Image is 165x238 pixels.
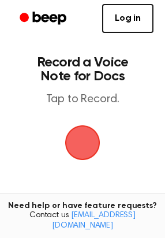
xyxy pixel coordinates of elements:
p: Tap to Record. [21,92,144,107]
img: Beep Logo [65,125,100,160]
span: Contact us [7,211,158,231]
a: Log in [102,4,153,33]
a: [EMAIL_ADDRESS][DOMAIN_NAME] [52,211,136,230]
a: Beep [12,8,77,30]
h1: Record a Voice Note for Docs [21,55,144,83]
